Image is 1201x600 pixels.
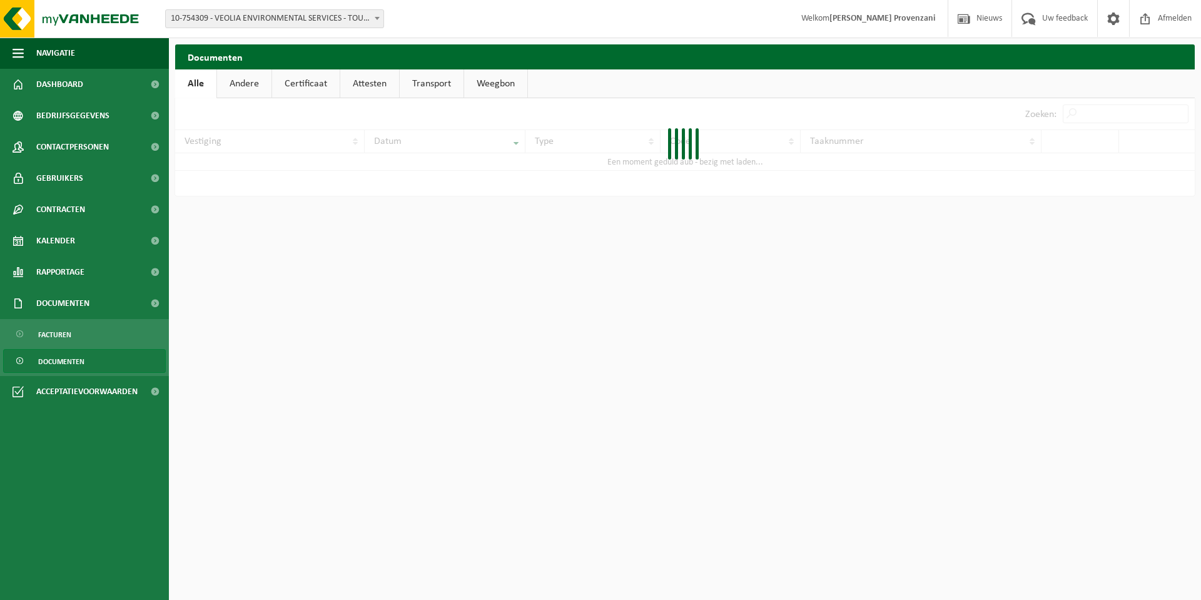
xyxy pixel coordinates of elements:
[175,44,1195,69] h2: Documenten
[400,69,464,98] a: Transport
[166,10,383,28] span: 10-754309 - VEOLIA ENVIRONMENTAL SERVICES - TOURNEÉ CAMION ALIMENTAIRE - SOMBREFFE
[36,69,83,100] span: Dashboard
[464,69,527,98] a: Weegbon
[340,69,399,98] a: Attesten
[38,323,71,347] span: Facturen
[165,9,384,28] span: 10-754309 - VEOLIA ENVIRONMENTAL SERVICES - TOURNEÉ CAMION ALIMENTAIRE - SOMBREFFE
[3,349,166,373] a: Documenten
[36,288,89,319] span: Documenten
[38,350,84,374] span: Documenten
[36,100,109,131] span: Bedrijfsgegevens
[3,322,166,346] a: Facturen
[36,194,85,225] span: Contracten
[272,69,340,98] a: Certificaat
[36,38,75,69] span: Navigatie
[829,14,935,23] strong: [PERSON_NAME] Provenzani
[36,163,83,194] span: Gebruikers
[36,257,84,288] span: Rapportage
[175,69,216,98] a: Alle
[36,225,75,257] span: Kalender
[217,69,271,98] a: Andere
[36,131,109,163] span: Contactpersonen
[36,376,138,407] span: Acceptatievoorwaarden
